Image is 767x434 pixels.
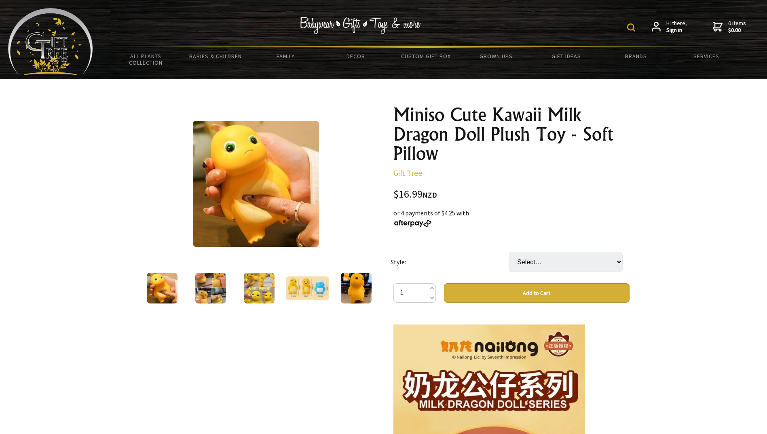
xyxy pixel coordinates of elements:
[391,48,461,65] a: Custom Gift Box
[444,283,630,303] button: Add to Cart
[300,17,421,34] img: Babywear - Gifts - Toys & more
[147,273,177,303] img: Miniso Cute Kawaii Milk Dragon Doll Plush Toy - Soft Pillow
[341,273,372,303] img: Miniso Cute Kawaii Milk Dragon Doll Plush Toy - Soft Pillow
[461,48,531,65] a: Grown Ups
[286,276,330,300] img: Miniso Cute Kawaii Milk Dragon Doll Plush Toy - Soft Pillow
[393,220,432,227] img: Afterpay
[195,273,226,303] img: Miniso Cute Kawaii Milk Dragon Doll Plush Toy - Soft Pillow
[393,208,630,228] div: or 4 payments of $4.25 with
[601,48,671,65] a: Brands
[393,189,630,200] div: $16.99
[181,48,251,65] a: Babies & Children
[393,105,630,163] h1: Miniso Cute Kawaii Milk Dragon Doll Plush Toy - Soft Pillow
[671,48,741,65] a: Services
[627,23,635,32] img: product search
[713,20,746,34] a: 0 items$0.00
[531,48,601,65] a: Gift Ideas
[193,121,319,247] img: Miniso Cute Kawaii Milk Dragon Doll Plush Toy - Soft Pillow
[728,19,746,34] span: 0 items
[652,20,687,34] a: Hi there,Sign in
[8,8,93,75] img: Babyware - Gifts - Toys and more...
[321,48,391,65] a: Decor
[251,48,321,65] a: Family
[728,27,746,34] strong: $0.00
[391,240,509,283] td: Style:
[244,273,275,303] img: Miniso Cute Kawaii Milk Dragon Doll Plush Toy - Soft Pillow
[666,27,687,34] strong: Sign in
[393,168,422,178] a: Gift Tree
[666,20,687,34] span: Hi there,
[423,190,437,200] span: NZD
[111,48,181,71] a: All Plants Collection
